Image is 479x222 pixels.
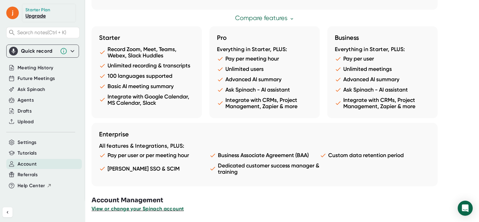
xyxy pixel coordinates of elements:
[335,87,430,93] li: Ask Spinach - AI assistant
[18,86,45,93] button: Ask Spinach
[18,150,37,157] button: Tutorials
[21,48,57,54] div: Quick record
[335,34,430,41] h3: Business
[209,152,320,159] li: Business Associate Agreement (BAA)
[92,196,479,205] h3: Account Management
[235,14,294,22] a: Compare features
[99,93,194,106] li: Integrate with Google Calendar, MS Calendar, Slack
[25,7,50,13] div: Starter Plan
[18,64,53,71] button: Meeting History
[99,83,194,90] li: Basic AI meeting summary
[217,55,312,62] li: Pay per meeting hour
[6,7,19,19] span: j
[217,76,312,83] li: Advanced AI summary
[217,87,312,93] li: Ask Spinach - AI assistant
[335,46,430,53] div: Everything in Starter, PLUS:
[18,97,34,104] button: Agents
[217,97,312,109] li: Integrate with CRMs, Project Management, Zapier & more
[99,34,194,41] h3: Starter
[18,118,34,125] button: Upload
[92,206,184,212] span: View or change your Spinach account
[25,13,46,19] a: Upgrade
[18,161,37,168] button: Account
[99,143,430,150] div: All features & Integrations, PLUS:
[335,66,430,72] li: Unlimited meetings
[18,182,45,189] span: Help Center
[99,152,209,159] li: Pay per user or per meeting hour
[99,130,430,138] h3: Enterprise
[335,97,430,109] li: Integrate with CRMs, Project Management, Zapier & more
[99,73,194,79] li: 100 languages supported
[335,55,430,62] li: Pay per user
[320,152,430,159] li: Custom data retention period
[99,62,194,69] li: Unlimited recording & transcripts
[217,66,312,72] li: Unlimited users
[92,205,184,213] button: View or change your Spinach account
[3,207,13,217] button: Collapse sidebar
[99,46,194,59] li: Record Zoom, Meet, Teams, Webex, Slack Huddles
[458,201,473,216] div: Open Intercom Messenger
[9,45,76,57] div: Quick record
[18,108,32,115] button: Drafts
[18,171,38,178] button: Referrals
[217,34,312,41] h3: Pro
[209,162,320,175] li: Dedicated customer success manager & training
[335,76,430,83] li: Advanced AI summary
[18,75,55,82] button: Future Meetings
[18,182,52,189] button: Help Center
[18,139,37,146] button: Settings
[217,46,312,53] div: Everything in Starter, PLUS:
[99,162,209,175] li: [PERSON_NAME] SSO & SCIM
[17,29,78,35] span: Search notes (Ctrl + K)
